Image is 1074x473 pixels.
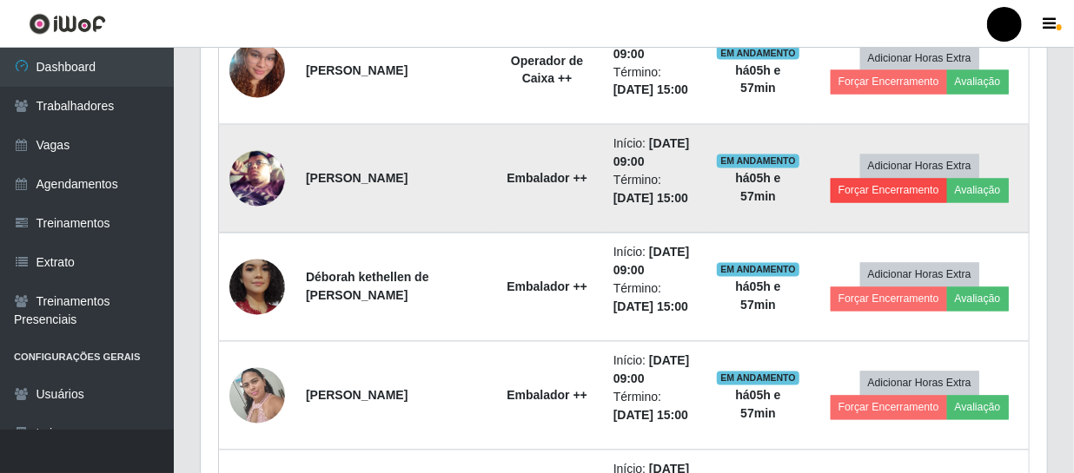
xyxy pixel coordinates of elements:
img: 1606759940192.jpeg [229,123,285,234]
button: Avaliação [947,287,1009,312]
button: Adicionar Horas Extra [860,46,979,70]
time: [DATE] 15:00 [613,409,688,423]
strong: Déborah kethellen de [PERSON_NAME] [306,271,429,303]
time: [DATE] 15:00 [613,83,688,97]
time: [DATE] 09:00 [613,246,690,278]
button: Adicionar Horas Extra [860,371,979,396]
strong: Embalador ++ [507,280,587,294]
button: Forçar Encerramento [831,70,947,95]
img: 1702328329487.jpeg [229,358,285,432]
li: Início: [613,135,696,172]
button: Forçar Encerramento [831,396,947,420]
button: Avaliação [947,396,1009,420]
span: EM ANDAMENTO [717,46,799,60]
button: Adicionar Horas Extra [860,154,979,179]
button: Adicionar Horas Extra [860,263,979,287]
strong: [PERSON_NAME] [306,389,408,403]
button: Forçar Encerramento [831,179,947,203]
strong: há 05 h e 57 min [736,63,781,95]
span: EM ANDAMENTO [717,263,799,277]
img: CoreUI Logo [29,13,106,35]
li: Término: [613,280,696,317]
strong: Embalador ++ [507,389,587,403]
li: Término: [613,389,696,425]
strong: [PERSON_NAME] [306,172,408,186]
li: Início: [613,352,696,389]
button: Avaliação [947,70,1009,95]
strong: Embalador ++ [507,172,587,186]
button: Avaliação [947,179,1009,203]
img: 1744932693139.jpeg [229,21,285,120]
strong: [PERSON_NAME] [306,63,408,77]
strong: há 05 h e 57 min [736,280,781,312]
strong: há 05 h e 57 min [736,389,781,421]
img: 1705882743267.jpeg [229,230,285,345]
strong: Operador de Caixa ++ [511,54,583,86]
time: [DATE] 09:00 [613,354,690,386]
time: [DATE] 15:00 [613,192,688,206]
button: Forçar Encerramento [831,287,947,312]
span: EM ANDAMENTO [717,154,799,168]
li: Término: [613,172,696,208]
li: Término: [613,63,696,100]
li: Início: [613,244,696,280]
span: EM ANDAMENTO [717,371,799,385]
time: [DATE] 09:00 [613,137,690,169]
time: [DATE] 15:00 [613,300,688,314]
strong: há 05 h e 57 min [736,172,781,204]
